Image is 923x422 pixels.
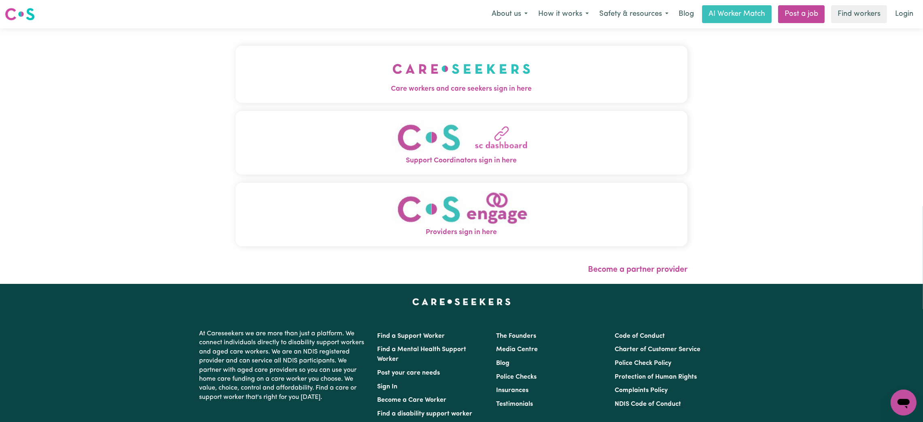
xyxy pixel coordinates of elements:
[378,397,447,403] a: Become a Care Worker
[496,346,538,353] a: Media Centre
[236,227,687,238] span: Providers sign in here
[236,111,687,175] button: Support Coordinators sign in here
[486,6,533,23] button: About us
[674,5,699,23] a: Blog
[496,360,509,367] a: Blog
[496,401,533,407] a: Testimonials
[588,266,687,274] a: Become a partner provider
[236,183,687,246] button: Providers sign in here
[378,346,467,362] a: Find a Mental Health Support Worker
[615,387,668,394] a: Complaints Policy
[378,333,445,339] a: Find a Support Worker
[615,374,697,380] a: Protection of Human Rights
[199,326,368,405] p: At Careseekers we are more than just a platform. We connect individuals directly to disability su...
[236,46,687,102] button: Care workers and care seekers sign in here
[5,7,35,21] img: Careseekers logo
[496,333,536,339] a: The Founders
[533,6,594,23] button: How it works
[496,374,537,380] a: Police Checks
[831,5,887,23] a: Find workers
[615,360,671,367] a: Police Check Policy
[778,5,825,23] a: Post a job
[615,333,665,339] a: Code of Conduct
[891,390,917,416] iframe: Button to launch messaging window, conversation in progress
[594,6,674,23] button: Safety & resources
[890,5,918,23] a: Login
[378,411,473,417] a: Find a disability support worker
[412,298,511,305] a: Careseekers home page
[378,370,440,376] a: Post your care needs
[5,5,35,23] a: Careseekers logo
[236,156,687,166] span: Support Coordinators sign in here
[702,5,772,23] a: AI Worker Match
[615,346,700,353] a: Charter of Customer Service
[615,401,681,407] a: NDIS Code of Conduct
[236,84,687,94] span: Care workers and care seekers sign in here
[496,387,528,394] a: Insurances
[378,384,398,390] a: Sign In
